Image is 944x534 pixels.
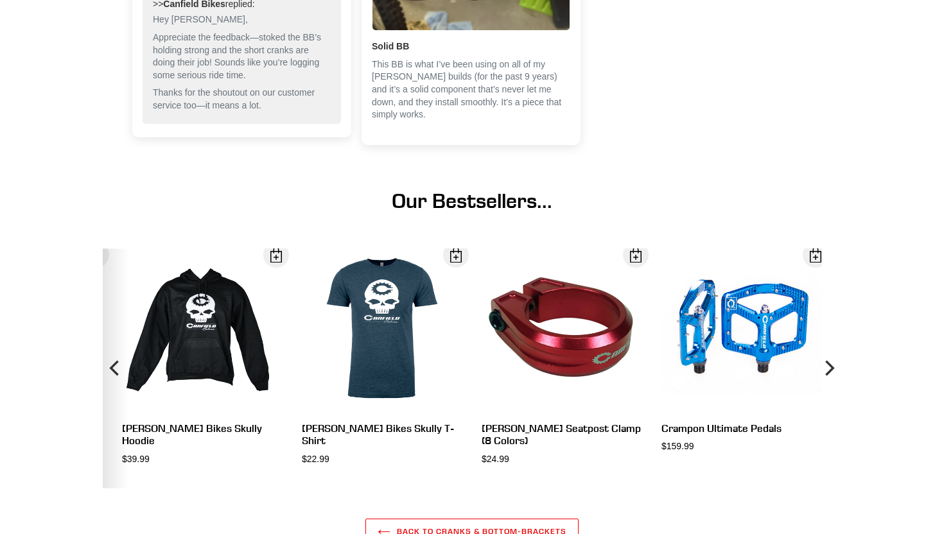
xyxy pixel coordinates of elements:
[153,13,331,26] p: Hey [PERSON_NAME],
[816,248,841,488] button: Next
[372,40,570,53] b: Solid BB
[372,58,570,121] p: This BB is what I’ve been using on all of my [PERSON_NAME] builds (for the past 9 years) and it’s...
[122,189,822,213] h1: Our Bestsellers...
[153,87,331,112] p: Thanks for the shoutout on our customer service too—it means a lot.
[122,248,283,465] a: [PERSON_NAME] Bikes Skully Hoodie $39.99 Open Dialog Canfield Bikes Skully Hoodie
[153,31,331,82] p: Appreciate the feedback—stoked the BB’s holding strong and the short cranks are doing their job! ...
[103,248,128,488] button: Previous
